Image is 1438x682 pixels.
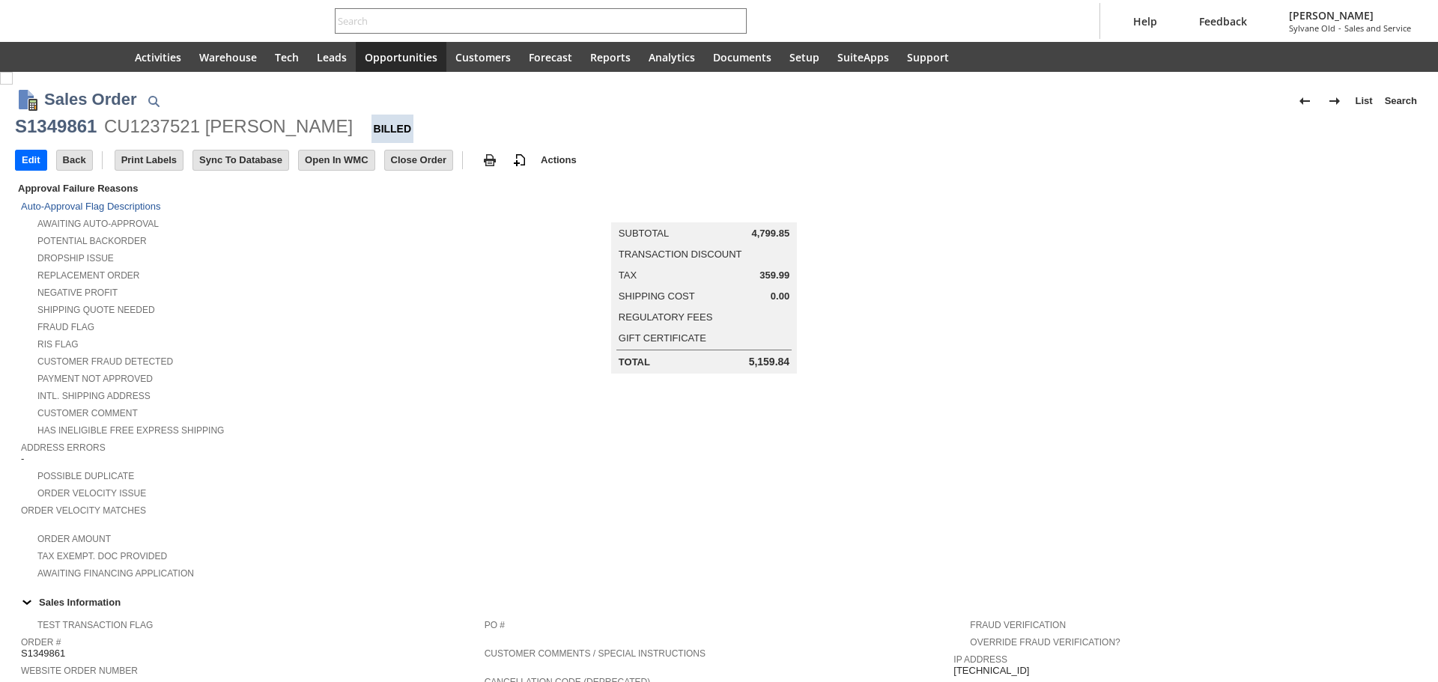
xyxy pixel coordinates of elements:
[485,648,706,659] a: Customer Comments / Special Instructions
[37,425,224,436] a: Has Ineligible Free Express Shipping
[371,115,414,143] div: Billed
[44,87,137,112] h1: Sales Order
[308,42,356,72] a: Leads
[1350,89,1379,113] a: List
[37,391,151,401] a: Intl. Shipping Address
[63,48,81,66] svg: Shortcuts
[37,219,159,229] a: Awaiting Auto-Approval
[640,42,704,72] a: Analytics
[356,42,446,72] a: Opportunities
[619,332,706,344] a: Gift Certificate
[37,620,153,630] a: Test Transaction Flag
[365,50,437,64] span: Opportunities
[907,50,949,64] span: Support
[15,180,479,197] div: Approval Failure Reasons
[1289,22,1335,34] span: Sylvane Old
[21,637,61,648] a: Order #
[1379,89,1423,113] a: Search
[771,290,789,302] span: 0.00
[90,42,126,72] a: Home
[99,48,117,66] svg: Home
[15,115,97,138] div: S1349861
[275,50,299,64] span: Tech
[37,551,167,561] a: Tax Exempt. Doc Provided
[749,356,790,368] span: 5,159.84
[18,42,54,72] a: Recent Records
[15,592,1417,612] div: Sales Information
[37,374,153,384] a: Payment not approved
[1289,8,1411,22] span: [PERSON_NAME]
[1199,14,1247,28] span: Feedback
[619,249,742,260] a: Transaction Discount
[37,287,118,298] a: Negative Profit
[199,50,257,64] span: Warehouse
[37,236,147,246] a: Potential Backorder
[54,42,90,72] div: Shortcuts
[37,339,79,350] a: RIS flag
[21,648,65,660] span: S1349861
[104,115,353,138] div: CU1237521 [PERSON_NAME]
[57,150,92,170] input: Back
[27,48,45,66] svg: Recent Records
[649,50,695,64] span: Analytics
[15,592,1423,612] td: Sales Information
[37,488,146,499] a: Order Velocity Issue
[145,92,163,110] img: Quick Find
[21,505,146,516] a: Order Velocity Matches
[713,50,771,64] span: Documents
[1296,92,1314,110] img: Previous
[837,50,889,64] span: SuiteApps
[37,322,94,332] a: Fraud Flag
[37,534,111,544] a: Order Amount
[37,568,194,579] a: Awaiting Financing Application
[953,654,1007,665] a: IP Address
[21,442,106,453] a: Address Errors
[619,270,637,281] a: Tax
[135,50,181,64] span: Activities
[126,42,190,72] a: Activities
[481,151,499,169] img: print.svg
[780,42,828,72] a: Setup
[726,12,744,30] svg: Search
[115,150,183,170] input: Print Labels
[520,42,581,72] a: Forecast
[37,305,155,315] a: Shipping Quote Needed
[953,665,1029,677] span: [TECHNICAL_ID]
[759,270,789,281] span: 359.99
[535,154,583,165] a: Actions
[529,50,572,64] span: Forecast
[590,50,631,64] span: Reports
[37,408,138,418] a: Customer Comment
[336,12,726,30] input: Search
[789,50,819,64] span: Setup
[37,471,134,481] a: Possible Duplicate
[619,356,650,368] a: Total
[193,150,288,170] input: Sync To Database
[455,50,511,64] span: Customers
[970,620,1066,630] a: Fraud Verification
[704,42,780,72] a: Documents
[1326,92,1344,110] img: Next
[446,42,520,72] a: Customers
[21,453,24,465] span: -
[581,42,640,72] a: Reports
[619,290,695,302] a: Shipping Cost
[317,50,347,64] span: Leads
[16,150,46,170] input: Edit
[190,42,266,72] a: Warehouse
[21,201,160,212] a: Auto-Approval Flag Descriptions
[1133,14,1157,28] span: Help
[485,620,505,630] a: PO #
[898,42,958,72] a: Support
[37,270,139,281] a: Replacement Order
[619,311,712,323] a: Regulatory Fees
[511,151,529,169] img: add-record.svg
[37,253,114,264] a: Dropship Issue
[752,228,790,240] span: 4,799.85
[611,198,797,222] caption: Summary
[828,42,898,72] a: SuiteApps
[21,666,138,676] a: Website Order Number
[266,42,308,72] a: Tech
[970,637,1120,648] a: Override Fraud Verification?
[299,150,374,170] input: Open In WMC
